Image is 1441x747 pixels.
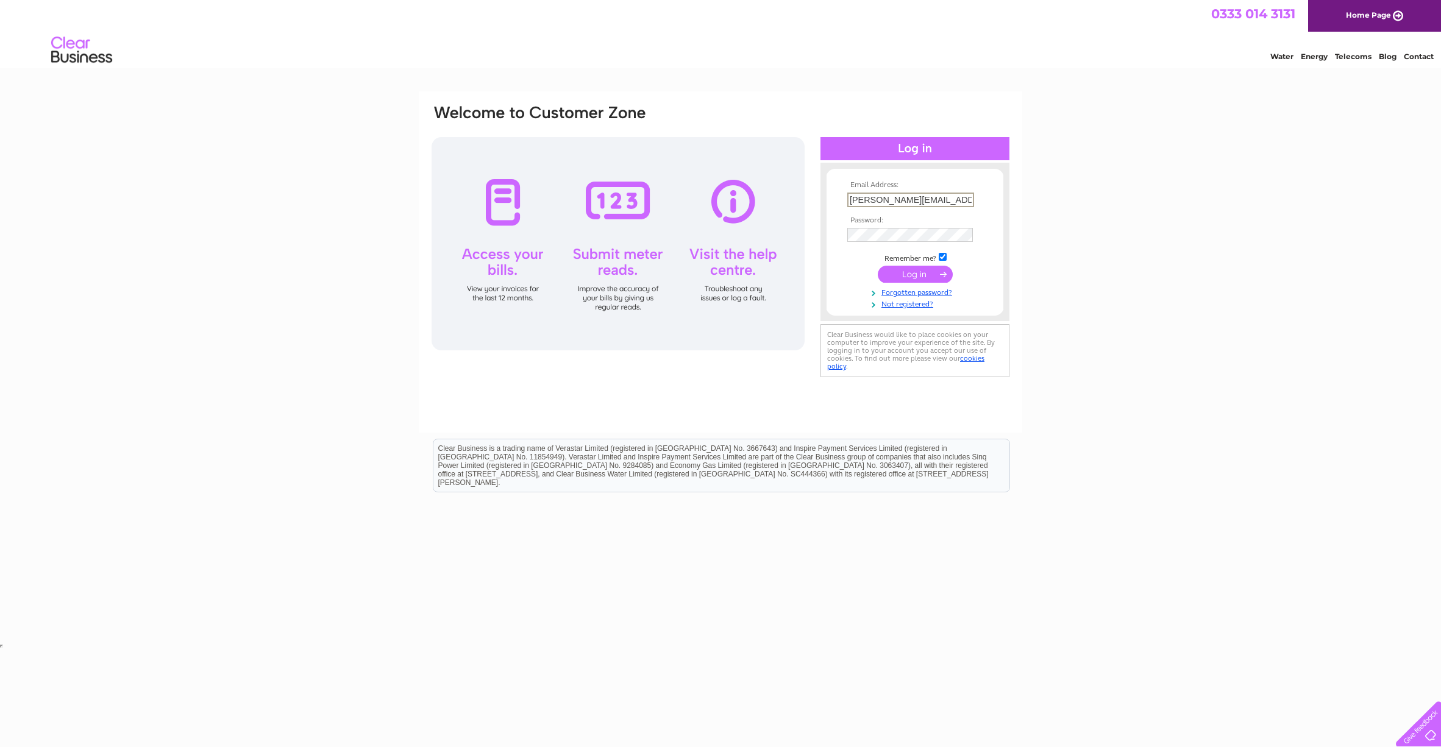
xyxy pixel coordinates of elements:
img: logo.png [51,32,113,69]
a: Contact [1404,52,1434,61]
td: Remember me? [844,251,986,263]
a: Water [1270,52,1293,61]
a: Not registered? [847,297,986,309]
a: cookies policy [827,354,984,370]
a: Energy [1301,52,1328,61]
div: Clear Business is a trading name of Verastar Limited (registered in [GEOGRAPHIC_DATA] No. 3667643... [433,7,1009,59]
a: Telecoms [1335,52,1372,61]
a: Blog [1379,52,1397,61]
div: Clear Business would like to place cookies on your computer to improve your experience of the sit... [820,324,1009,377]
th: Email Address: [844,181,986,189]
input: Submit [878,266,953,283]
th: Password: [844,216,986,225]
a: Forgotten password? [847,286,986,297]
a: 0333 014 3131 [1211,6,1295,21]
